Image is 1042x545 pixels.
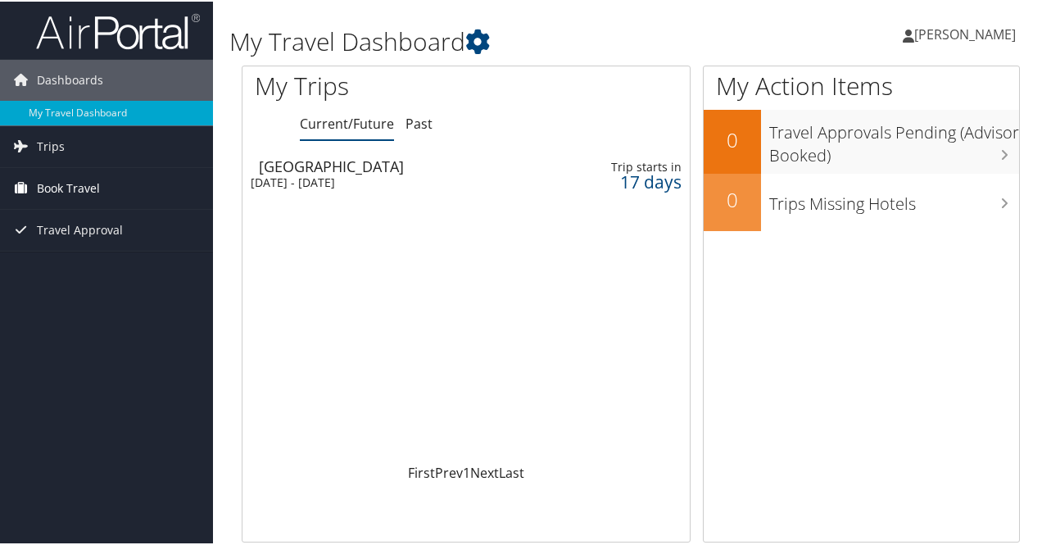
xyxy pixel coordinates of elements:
div: 17 days [587,173,682,188]
a: Last [499,462,524,480]
h1: My Travel Dashboard [229,23,764,57]
h1: My Trips [255,67,491,102]
div: [GEOGRAPHIC_DATA] [259,157,537,172]
h1: My Action Items [704,67,1019,102]
span: Trips [37,125,65,166]
span: Dashboards [37,58,103,99]
h3: Trips Missing Hotels [769,183,1019,214]
img: airportal-logo.png [36,11,200,49]
span: Travel Approval [37,208,123,249]
a: First [408,462,435,480]
h2: 0 [704,125,761,152]
span: [PERSON_NAME] [914,24,1016,42]
span: Book Travel [37,166,100,207]
div: Trip starts in [587,158,682,173]
a: 1 [463,462,470,480]
a: Current/Future [300,113,394,131]
a: 0Trips Missing Hotels [704,172,1019,229]
a: [PERSON_NAME] [903,8,1032,57]
a: Past [405,113,433,131]
a: 0Travel Approvals Pending (Advisor Booked) [704,108,1019,171]
a: Next [470,462,499,480]
h3: Travel Approvals Pending (Advisor Booked) [769,111,1019,166]
div: [DATE] - [DATE] [251,174,528,188]
h2: 0 [704,184,761,212]
a: Prev [435,462,463,480]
